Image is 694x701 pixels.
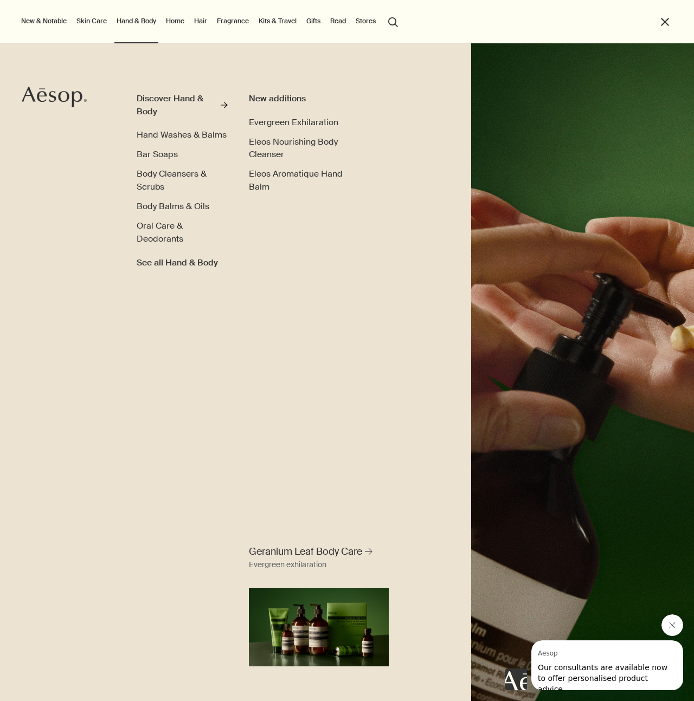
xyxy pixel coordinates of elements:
[114,15,158,28] a: Hand & Body
[383,11,403,31] button: Open search
[249,116,338,128] span: Evergreen Exhilaration
[137,128,227,141] a: Hand Washes & Balms
[249,116,338,129] a: Evergreen Exhilaration
[137,92,228,122] a: Discover Hand & Body
[249,167,360,193] a: Eleos Aromatique Hand Balm
[256,15,299,28] a: Kits & Travel
[22,86,87,108] svg: Aesop
[471,43,694,701] img: A hand holding the pump dispensing Geranium Leaf Body Balm on to hand.
[19,15,69,28] button: New & Notable
[505,668,527,690] iframe: no content
[137,220,183,244] span: Oral Care & Deodorants
[249,168,343,192] span: Eleos Aromatique Hand Balm
[661,614,683,636] iframe: Close message from Aesop
[137,200,209,212] span: Body Balms & Oils
[137,148,178,160] span: Bar Soaps
[137,167,228,193] a: Body Cleansers & Scrubs
[659,16,671,28] button: Close the Menu
[249,92,360,105] div: New additions
[7,23,136,53] span: Our consultants are available now to offer personalised product advice.
[249,135,360,161] a: Eleos Nourishing Body Cleanser
[137,148,178,161] a: Bar Soaps
[249,136,338,160] span: Eleos Nourishing Body Cleanser
[531,640,683,690] iframe: Message from Aesop
[246,542,391,666] a: Geranium Leaf Body Care Evergreen exhilarationFull range of Geranium Leaf products displaying aga...
[137,168,207,192] span: Body Cleansers & Scrubs
[328,15,348,28] a: Read
[249,545,362,559] span: Geranium Leaf Body Care
[137,92,219,118] div: Discover Hand & Body
[249,559,326,572] div: Evergreen exhilaration
[215,15,251,28] a: Fragrance
[304,15,323,28] a: Gifts
[354,15,378,28] button: Stores
[137,256,218,269] span: See all Hand & Body
[164,15,187,28] a: Home
[137,252,218,269] a: See all Hand & Body
[192,15,209,28] a: Hair
[505,614,683,690] div: Aesop says "Our consultants are available now to offer personalised product advice.". Open messag...
[74,15,109,28] a: Skin Care
[19,83,89,113] a: Aesop
[137,219,228,245] a: Oral Care & Deodorants
[137,200,209,213] a: Body Balms & Oils
[137,129,227,140] span: Hand Washes & Balms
